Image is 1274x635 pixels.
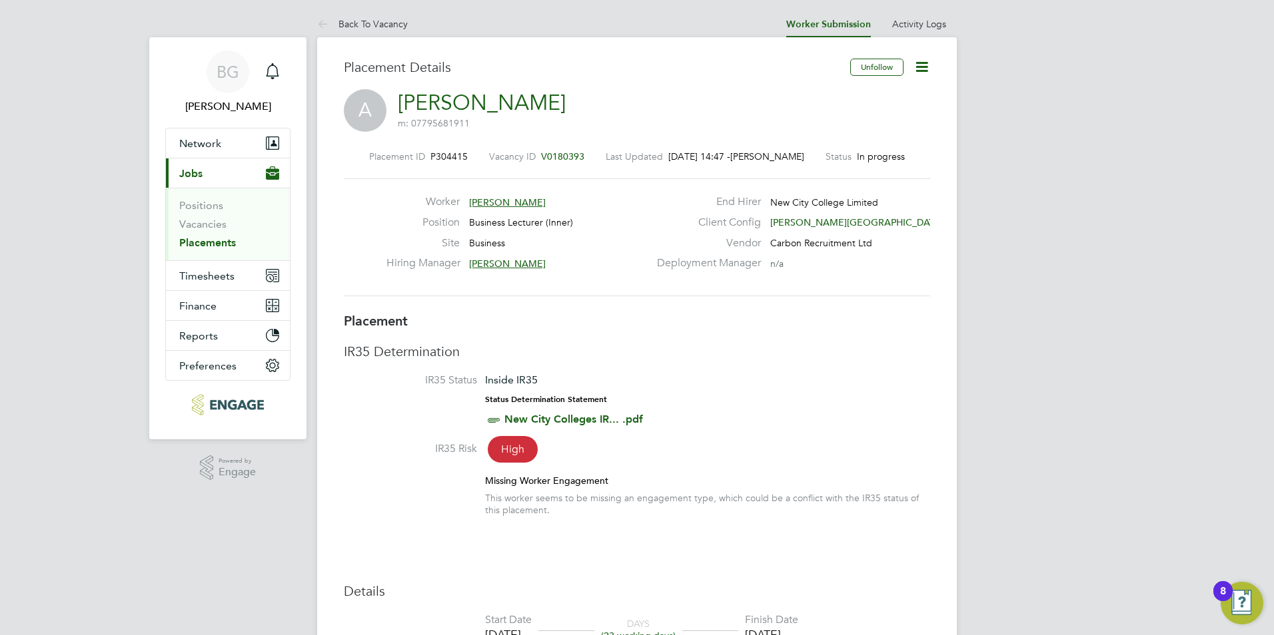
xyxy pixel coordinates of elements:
div: Missing Worker Engagement [485,475,930,487]
h3: Placement Details [344,59,840,76]
div: 8 [1220,591,1226,608]
button: Unfollow [850,59,904,76]
label: Last Updated [606,150,663,162]
button: Reports [166,321,290,350]
span: Powered by [219,455,256,467]
label: End Hirer [649,195,761,209]
label: Site [386,236,460,250]
label: Status [826,150,852,162]
h3: IR35 Determination [344,343,930,360]
div: Finish Date [745,613,798,627]
a: Activity Logs [892,18,946,30]
span: n/a [770,258,784,270]
label: Position [386,216,460,230]
span: Preferences [179,359,237,372]
span: Reports [179,329,218,342]
a: Powered byEngage [200,455,257,481]
span: Becky Green [165,99,291,114]
span: In progress [857,150,905,162]
nav: Main navigation [149,37,307,439]
label: IR35 Status [344,373,477,387]
span: V0180393 [541,150,584,162]
a: Vacancies [179,218,227,230]
label: Client Config [649,216,761,230]
button: Preferences [166,351,290,380]
img: carbonrecruitment-logo-retina.png [192,394,263,415]
a: Go to home page [165,394,291,415]
a: Placements [179,236,236,249]
label: IR35 Risk [344,442,477,456]
div: Jobs [166,188,290,260]
label: Hiring Manager [386,256,460,270]
span: Business [469,237,505,249]
label: Placement ID [369,150,425,162]
a: Positions [179,199,223,212]
span: New City College Limited [770,196,878,208]
span: Jobs [179,167,203,180]
button: Timesheets [166,261,290,290]
span: Carbon Recruitment Ltd [770,237,872,249]
span: BG [217,63,239,81]
span: Business Lecturer (Inner) [469,216,573,228]
a: BG[PERSON_NAME] [165,51,291,114]
div: Start Date [485,613,532,627]
h3: Details [344,582,930,600]
span: Timesheets [179,270,235,282]
a: Back To Vacancy [317,18,408,30]
label: Deployment Manager [649,256,761,270]
strong: Status Determination Statement [485,395,607,404]
span: [PERSON_NAME] [730,150,804,162]
a: New City Colleges IR... .pdf [504,413,643,425]
span: Inside IR35 [485,373,538,386]
button: Network [166,128,290,158]
span: m: 07795681911 [398,117,470,129]
span: [DATE] 14:47 - [668,150,730,162]
span: High [488,436,538,463]
span: Network [179,137,221,150]
button: Open Resource Center, 8 new notifications [1221,582,1263,624]
div: This worker seems to be missing an engagement type, which could be a conflict with the IR35 statu... [485,492,930,516]
a: Worker Submission [786,19,871,30]
label: Vacancy ID [489,150,536,162]
button: Finance [166,291,290,320]
span: [PERSON_NAME] [469,258,546,270]
span: Finance [179,300,217,312]
span: P304415 [430,150,468,162]
label: Vendor [649,236,761,250]
span: [PERSON_NAME][GEOGRAPHIC_DATA] [770,216,943,228]
a: [PERSON_NAME] [398,90,566,116]
span: [PERSON_NAME] [469,196,546,208]
span: A [344,89,386,132]
b: Placement [344,313,408,329]
label: Worker [386,195,460,209]
button: Jobs [166,158,290,188]
span: Engage [219,467,256,478]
